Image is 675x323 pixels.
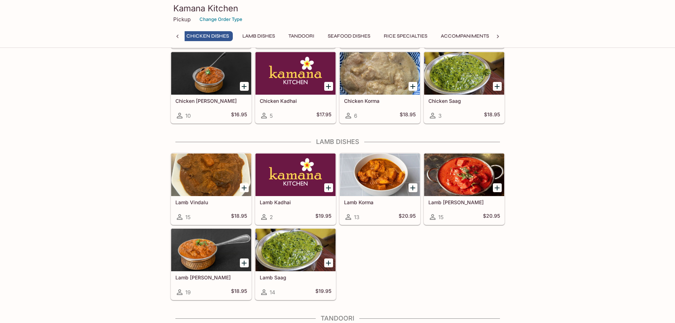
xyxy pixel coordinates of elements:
[255,153,336,225] a: Lamb Kadhai2$19.95
[175,274,247,280] h5: Lamb [PERSON_NAME]
[428,98,500,104] h5: Chicken Saag
[424,52,505,123] a: Chicken Saag3$18.95
[240,82,249,91] button: Add Chicken Curry
[285,31,318,41] button: Tandoori
[340,52,420,95] div: Chicken Korma
[185,112,191,119] span: 10
[344,199,416,205] h5: Lamb Korma
[380,31,431,41] button: Rice Specialties
[409,82,417,91] button: Add Chicken Korma
[185,289,191,296] span: 19
[240,258,249,267] button: Add Lamb Curry
[260,274,331,280] h5: Lamb Saag
[438,112,441,119] span: 3
[354,112,357,119] span: 6
[171,229,251,271] div: Lamb Curry
[175,199,247,205] h5: Lamb Vindalu
[424,52,504,95] div: Chicken Saag
[424,153,505,225] a: Lamb [PERSON_NAME]15$20.95
[171,153,252,225] a: Lamb Vindalu15$18.95
[171,52,251,95] div: Chicken Curry
[339,52,420,123] a: Chicken Korma6$18.95
[255,52,336,123] a: Chicken Kadhai5$17.95
[424,154,504,196] div: Lamb Tikka Masala
[484,111,500,120] h5: $18.95
[399,213,416,221] h5: $20.95
[171,154,251,196] div: Lamb Vindalu
[255,229,336,271] div: Lamb Saag
[255,228,336,300] a: Lamb Saag14$19.95
[438,214,444,221] span: 15
[171,52,252,123] a: Chicken [PERSON_NAME]10$16.95
[173,16,191,23] p: Pickup
[316,111,331,120] h5: $17.95
[324,258,333,267] button: Add Lamb Saag
[173,3,502,14] h3: Kamana Kitchen
[428,199,500,205] h5: Lamb [PERSON_NAME]
[270,112,273,119] span: 5
[196,14,246,25] button: Change Order Type
[324,82,333,91] button: Add Chicken Kadhai
[260,98,331,104] h5: Chicken Kadhai
[231,213,247,221] h5: $18.95
[185,214,191,221] span: 15
[437,31,493,41] button: Accompaniments
[170,138,505,146] h4: Lamb Dishes
[339,153,420,225] a: Lamb Korma13$20.95
[340,154,420,196] div: Lamb Korma
[231,288,247,296] h5: $18.95
[493,82,502,91] button: Add Chicken Saag
[493,183,502,192] button: Add Lamb Tikka Masala
[324,31,374,41] button: Seafood Dishes
[315,288,331,296] h5: $19.95
[270,214,273,221] span: 2
[483,213,500,221] h5: $20.95
[175,98,247,104] h5: Chicken [PERSON_NAME]
[255,52,336,95] div: Chicken Kadhai
[354,214,359,221] span: 13
[344,98,416,104] h5: Chicken Korma
[182,31,233,41] button: Chicken Dishes
[260,199,331,205] h5: Lamb Kadhai
[255,154,336,196] div: Lamb Kadhai
[324,183,333,192] button: Add Lamb Kadhai
[240,183,249,192] button: Add Lamb Vindalu
[270,289,275,296] span: 14
[315,213,331,221] h5: $19.95
[400,111,416,120] h5: $18.95
[231,111,247,120] h5: $16.95
[170,314,505,322] h4: Tandoori
[171,228,252,300] a: Lamb [PERSON_NAME]19$18.95
[238,31,279,41] button: Lamb Dishes
[409,183,417,192] button: Add Lamb Korma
